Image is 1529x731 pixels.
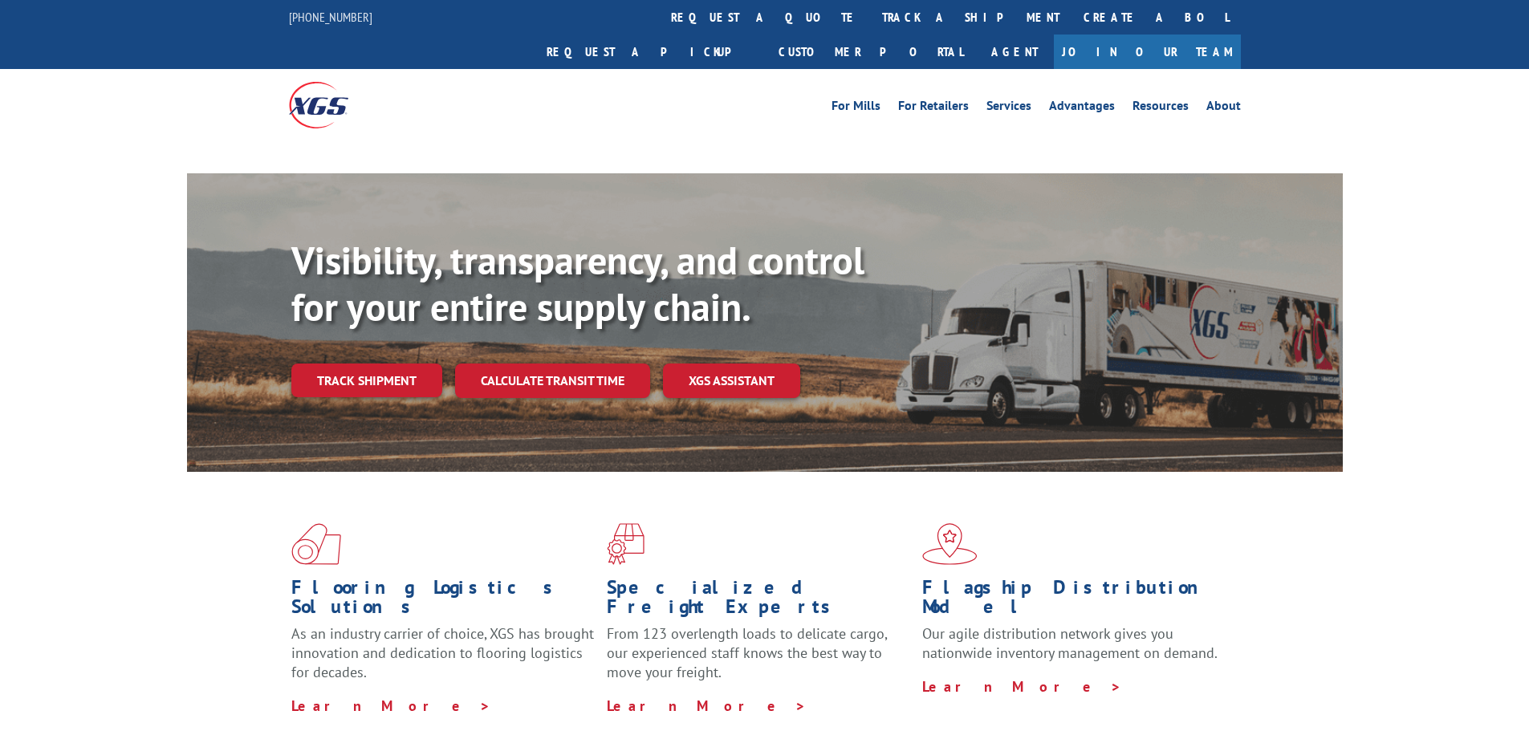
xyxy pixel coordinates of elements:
[607,624,910,696] p: From 123 overlength loads to delicate cargo, our experienced staff knows the best way to move you...
[986,99,1031,117] a: Services
[975,35,1054,69] a: Agent
[898,99,969,117] a: For Retailers
[832,99,880,117] a: For Mills
[289,9,372,25] a: [PHONE_NUMBER]
[291,235,864,331] b: Visibility, transparency, and control for your entire supply chain.
[1133,99,1189,117] a: Resources
[607,696,807,715] a: Learn More >
[291,523,341,565] img: xgs-icon-total-supply-chain-intelligence-red
[922,578,1226,624] h1: Flagship Distribution Model
[291,578,595,624] h1: Flooring Logistics Solutions
[922,523,978,565] img: xgs-icon-flagship-distribution-model-red
[291,363,442,397] a: Track shipment
[455,363,650,398] a: Calculate transit time
[1206,99,1241,117] a: About
[607,523,645,565] img: xgs-icon-focused-on-flooring-red
[767,35,975,69] a: Customer Portal
[607,578,910,624] h1: Specialized Freight Experts
[535,35,767,69] a: Request a pickup
[922,677,1122,696] a: Learn More >
[922,624,1218,662] span: Our agile distribution network gives you nationwide inventory management on demand.
[291,696,491,715] a: Learn More >
[291,624,594,681] span: As an industry carrier of choice, XGS has brought innovation and dedication to flooring logistics...
[1054,35,1241,69] a: Join Our Team
[1049,99,1115,117] a: Advantages
[663,363,800,398] a: XGS ASSISTANT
